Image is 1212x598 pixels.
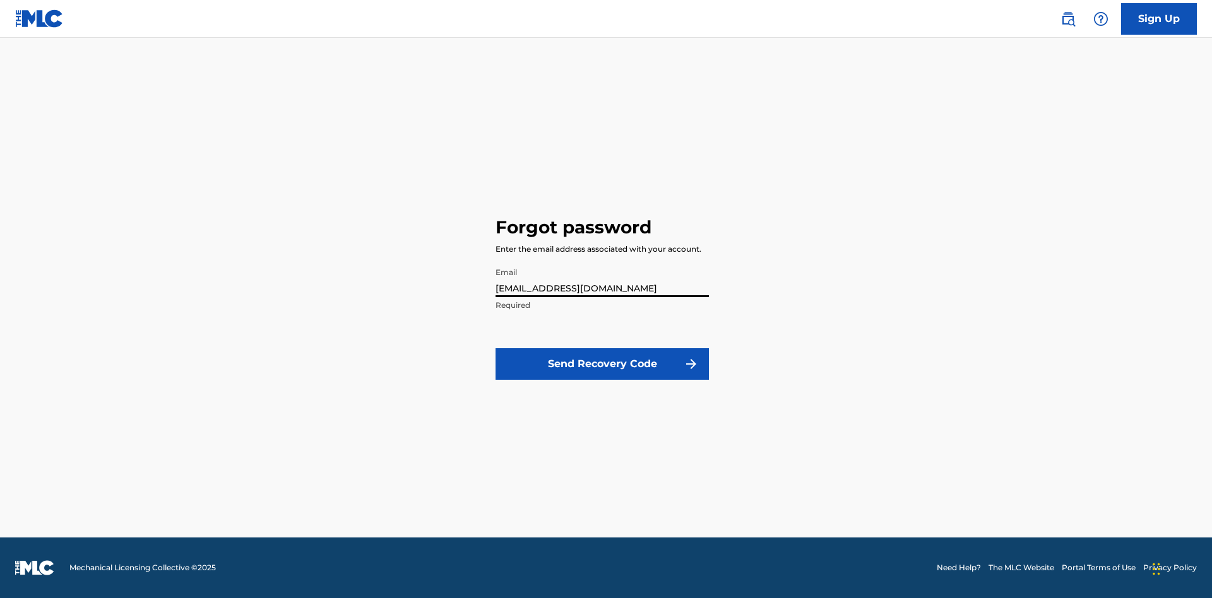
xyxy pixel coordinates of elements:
[1060,11,1076,26] img: search
[15,9,64,28] img: MLC Logo
[1143,562,1197,573] a: Privacy Policy
[496,243,701,255] div: Enter the email address associated with your account.
[496,348,709,380] button: Send Recovery Code
[989,562,1054,573] a: The MLC Website
[1121,3,1197,35] a: Sign Up
[1153,550,1160,588] div: Drag
[1062,562,1136,573] a: Portal Terms of Use
[15,560,54,575] img: logo
[1055,6,1081,32] a: Public Search
[937,562,981,573] a: Need Help?
[69,562,216,573] span: Mechanical Licensing Collective © 2025
[1088,6,1114,32] div: Help
[1093,11,1108,26] img: help
[1149,537,1212,598] iframe: Chat Widget
[496,216,651,238] h3: Forgot password
[496,300,709,311] p: Required
[684,356,699,372] img: f7272a7cc735f4ea7f67.svg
